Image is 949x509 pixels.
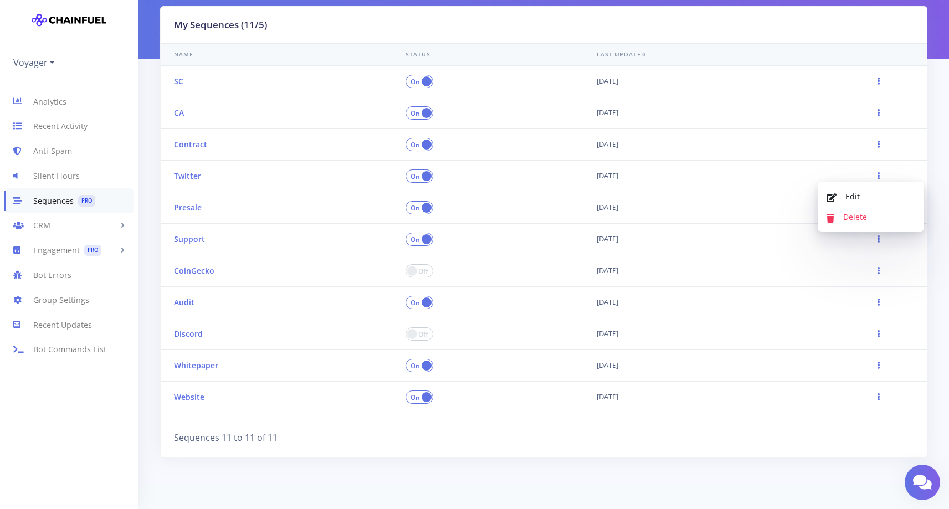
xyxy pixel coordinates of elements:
[583,382,831,413] td: [DATE]
[174,297,194,307] a: Audit
[4,188,134,213] a: SequencesPRO
[174,328,203,339] a: Discord
[174,171,201,181] a: Twitter
[174,18,914,32] h3: My Sequences (11/5)
[174,76,183,86] a: SC
[161,43,392,66] th: Name
[583,192,831,224] td: [DATE]
[583,350,831,382] td: [DATE]
[166,426,544,444] div: Sequences 11 to 11 of 11
[174,360,218,371] a: Whitepaper
[174,139,207,150] a: Contract
[174,107,184,118] a: CA
[583,224,831,255] td: [DATE]
[818,207,924,227] button: Delete
[583,97,831,129] td: [DATE]
[32,9,106,31] img: chainfuel-logo
[583,287,831,318] td: [DATE]
[84,245,101,256] span: PRO
[583,66,831,97] td: [DATE]
[392,43,584,66] th: Status
[174,234,205,244] a: Support
[583,255,831,287] td: [DATE]
[818,186,924,207] a: Edit
[583,43,831,66] th: Last Updated
[174,202,202,213] a: Presale
[583,161,831,192] td: [DATE]
[13,54,54,71] a: Voyager
[174,265,214,276] a: CoinGecko
[78,195,95,207] span: PRO
[174,392,204,402] a: Website
[583,318,831,350] td: [DATE]
[583,129,831,161] td: [DATE]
